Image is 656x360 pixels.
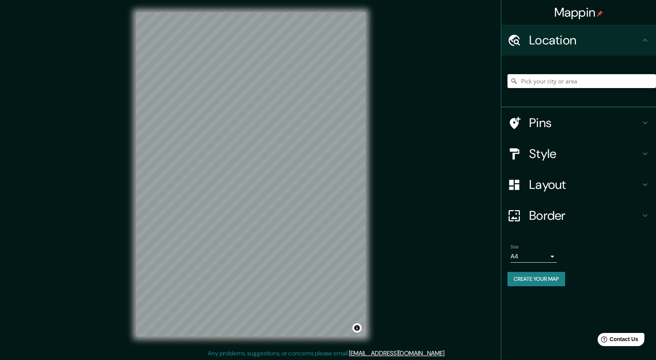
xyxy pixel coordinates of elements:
h4: Style [529,146,641,161]
div: Style [501,138,656,169]
label: Size [511,244,519,250]
div: . [446,349,447,358]
h4: Mappin [554,5,603,20]
input: Pick your city or area [507,74,656,88]
h4: Location [529,32,641,48]
canvas: Map [136,12,366,336]
img: pin-icon.png [597,10,603,17]
h4: Pins [529,115,641,131]
h4: Layout [529,177,641,192]
p: Any problems, suggestions, or concerns please email . [208,349,446,358]
div: Layout [501,169,656,200]
button: Create your map [507,272,565,286]
button: Toggle attribution [352,323,362,333]
div: Pins [501,107,656,138]
div: . [447,349,448,358]
h4: Border [529,208,641,223]
div: Location [501,25,656,56]
a: [EMAIL_ADDRESS][DOMAIN_NAME] [349,349,444,357]
iframe: Help widget launcher [587,330,647,352]
div: A4 [511,250,557,263]
div: Border [501,200,656,231]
